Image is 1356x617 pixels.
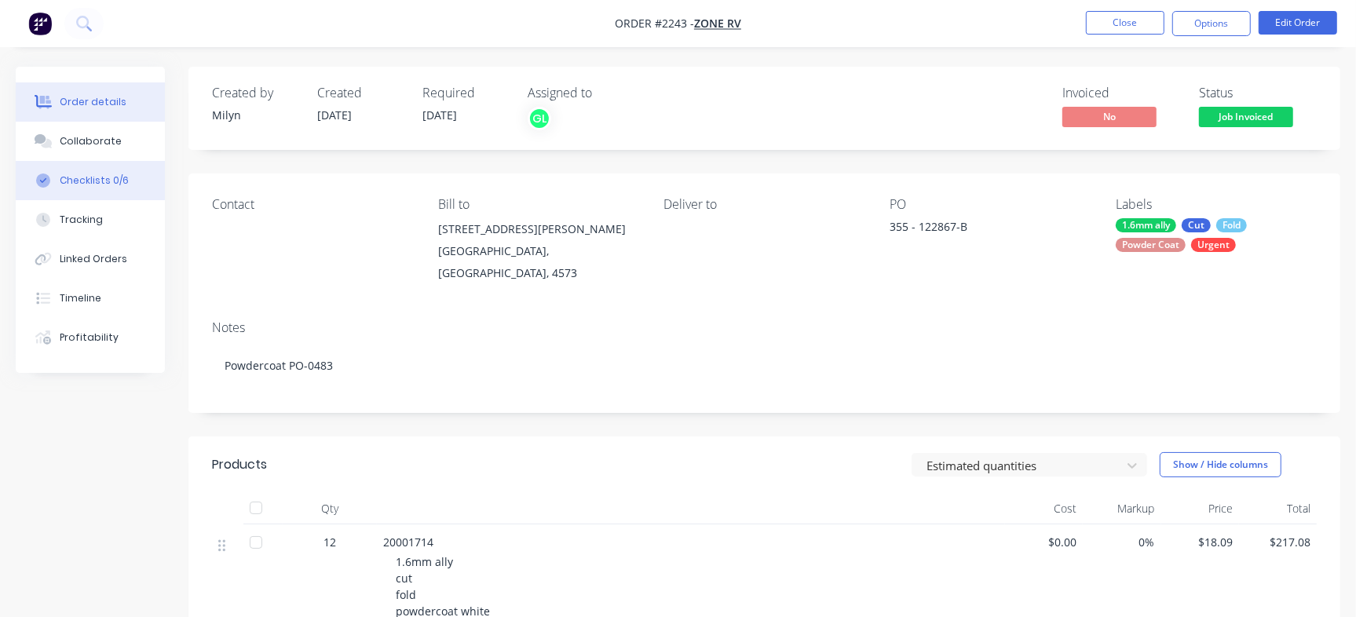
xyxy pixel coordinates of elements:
[212,320,1317,335] div: Notes
[694,16,741,31] a: Zone RV
[16,122,165,161] button: Collaborate
[438,197,639,212] div: Bill to
[60,173,129,188] div: Checklists 0/6
[1245,534,1310,550] span: $217.08
[212,455,267,474] div: Products
[60,252,127,266] div: Linked Orders
[1086,11,1164,35] button: Close
[438,240,639,284] div: [GEOGRAPHIC_DATA], [GEOGRAPHIC_DATA], 4573
[1191,238,1236,252] div: Urgent
[422,86,509,100] div: Required
[317,86,404,100] div: Created
[1116,197,1317,212] div: Labels
[60,95,126,109] div: Order details
[60,134,122,148] div: Collaborate
[16,200,165,239] button: Tracking
[664,197,865,212] div: Deliver to
[16,161,165,200] button: Checklists 0/6
[16,82,165,122] button: Order details
[1160,452,1281,477] button: Show / Hide columns
[1062,86,1180,100] div: Invoiced
[28,12,52,35] img: Factory
[1089,534,1154,550] span: 0%
[890,218,1086,240] div: 355 - 122867-B
[212,86,298,100] div: Created by
[1199,107,1293,130] button: Job Invoiced
[16,279,165,318] button: Timeline
[528,86,685,100] div: Assigned to
[212,107,298,123] div: Milyn
[16,318,165,357] button: Profitability
[60,330,119,345] div: Profitability
[1182,218,1211,232] div: Cut
[890,197,1091,212] div: PO
[1005,493,1083,524] div: Cost
[1239,493,1317,524] div: Total
[60,213,103,227] div: Tracking
[1116,218,1176,232] div: 1.6mm ally
[438,218,639,284] div: [STREET_ADDRESS][PERSON_NAME][GEOGRAPHIC_DATA], [GEOGRAPHIC_DATA], 4573
[1116,238,1186,252] div: Powder Coat
[1216,218,1247,232] div: Fold
[1199,86,1317,100] div: Status
[422,108,457,122] span: [DATE]
[528,107,551,130] button: GL
[1199,107,1293,126] span: Job Invoiced
[16,239,165,279] button: Linked Orders
[212,197,413,212] div: Contact
[1259,11,1337,35] button: Edit Order
[1168,534,1233,550] span: $18.09
[1083,493,1160,524] div: Markup
[283,493,377,524] div: Qty
[1161,493,1239,524] div: Price
[317,108,352,122] span: [DATE]
[615,16,694,31] span: Order #2243 -
[383,535,433,549] span: 20001714
[212,341,1317,389] div: Powdercoat PO-0483
[1172,11,1251,36] button: Options
[1062,107,1157,126] span: No
[323,534,336,550] span: 12
[60,291,101,305] div: Timeline
[1011,534,1076,550] span: $0.00
[438,218,639,240] div: [STREET_ADDRESS][PERSON_NAME]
